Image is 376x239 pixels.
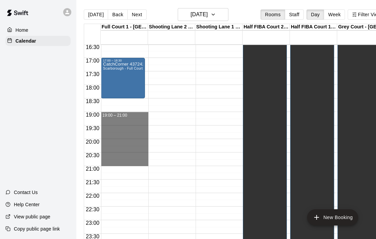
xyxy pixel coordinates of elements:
button: add [307,209,358,225]
button: Next [127,9,146,20]
button: Rooms [260,9,285,20]
button: [DATE] [84,9,108,20]
div: Full Court 1 - [GEOGRAPHIC_DATA] [101,24,148,30]
span: 18:00 [84,85,101,91]
span: 17:00 [84,58,101,64]
button: Week [324,9,345,20]
p: Contact Us [14,189,38,196]
div: Half FIBA Court 2 - [GEOGRAPHIC_DATA] [243,24,290,30]
button: [DATE] [178,8,228,21]
a: Calendar [5,36,71,46]
div: Shooting Lane 2 - [GEOGRAPHIC_DATA] [148,24,195,30]
span: 19:30 [84,125,101,131]
span: 23:00 [84,220,101,226]
p: Calendar [16,38,36,44]
span: 16:30 [84,44,101,50]
h6: [DATE] [191,10,208,19]
span: 21:00 [84,166,101,172]
p: View public page [14,213,50,220]
p: Copy public page link [14,225,60,232]
p: Help Center [14,201,40,208]
span: 21:30 [84,180,101,185]
span: 17:30 [84,71,101,77]
div: Shooting Lane 1 - [GEOGRAPHIC_DATA] [195,24,243,30]
span: 22:30 [84,207,101,212]
button: Staff [285,9,304,20]
span: 19:00 [84,112,101,118]
span: 20:30 [84,152,101,158]
div: Half FIBA Court 1 - [GEOGRAPHIC_DATA] [290,24,337,30]
span: 19:00 – 21:00 [102,113,127,118]
a: Home [5,25,71,35]
button: Day [306,9,324,20]
span: 22:00 [84,193,101,199]
p: Home [16,27,28,33]
span: 18:30 [84,98,101,104]
button: Back [108,9,128,20]
span: 20:00 [84,139,101,145]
